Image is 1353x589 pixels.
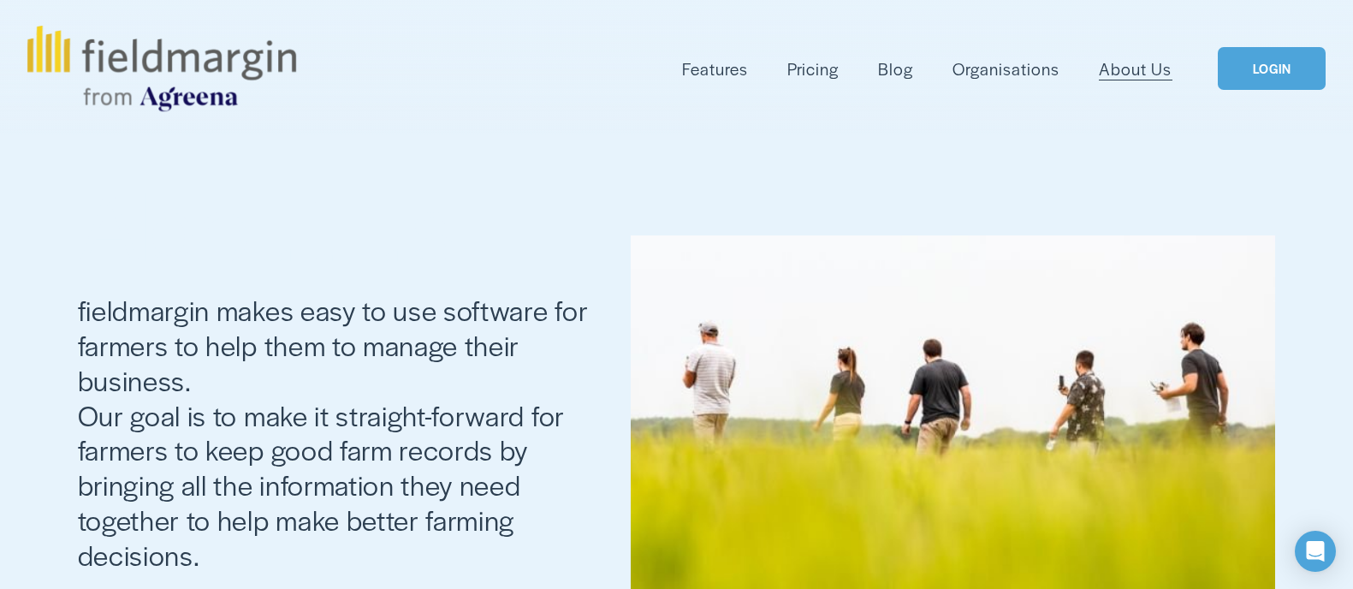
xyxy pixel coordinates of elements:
[878,55,913,83] a: Blog
[682,55,748,83] a: folder dropdown
[682,57,748,81] span: Features
[1295,531,1336,572] div: Open Intercom Messenger
[1099,55,1172,83] a: About Us
[952,55,1059,83] a: Organisations
[78,290,595,574] span: fieldmargin makes easy to use software for farmers to help them to manage their business. Our goa...
[27,26,296,111] img: fieldmargin.com
[1218,47,1326,91] a: LOGIN
[787,55,839,83] a: Pricing
[78,153,458,289] span: About us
